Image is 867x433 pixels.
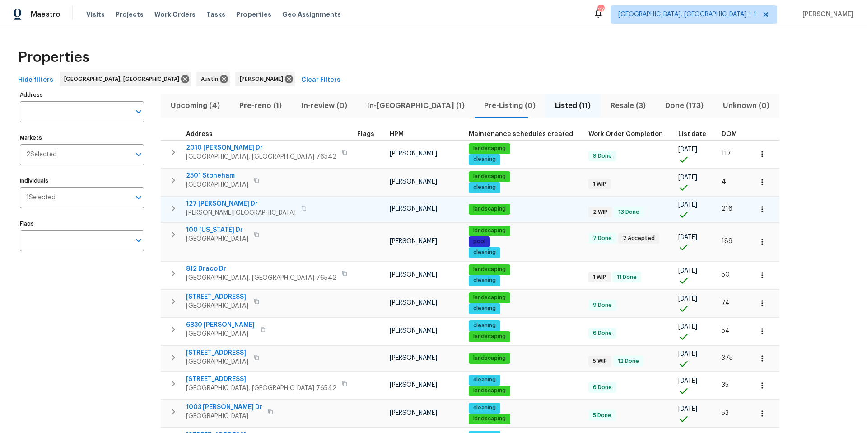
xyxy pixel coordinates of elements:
span: [STREET_ADDRESS] [186,348,248,358]
div: Austin [196,72,230,86]
span: pool [470,238,489,245]
span: [GEOGRAPHIC_DATA], [GEOGRAPHIC_DATA] 76542 [186,384,336,393]
span: 2 WIP [589,208,611,216]
span: cleaning [470,155,499,163]
span: [GEOGRAPHIC_DATA], [GEOGRAPHIC_DATA] 76542 [186,273,336,282]
span: [GEOGRAPHIC_DATA] [186,235,248,244]
span: landscaping [470,145,509,152]
button: Open [132,105,145,118]
span: Visits [86,10,105,19]
span: landscaping [470,415,509,423]
span: 9 Done [589,152,615,160]
span: 1 WIP [589,180,610,188]
div: [GEOGRAPHIC_DATA], [GEOGRAPHIC_DATA] [60,72,191,86]
span: [PERSON_NAME] [390,410,437,416]
span: [PERSON_NAME] [799,10,853,19]
span: 11 Done [613,273,640,281]
span: 4 [722,179,726,185]
span: [GEOGRAPHIC_DATA] [186,412,262,421]
span: 100 [US_STATE] Dr [186,226,248,235]
span: Upcoming (4) [166,99,224,112]
span: 74 [722,300,730,306]
span: Unknown (0) [719,99,774,112]
span: [PERSON_NAME] [390,355,437,361]
span: [GEOGRAPHIC_DATA] [186,358,248,367]
span: Done (173) [661,99,708,112]
span: [DATE] [678,202,697,208]
span: 1 WIP [589,273,610,281]
span: [STREET_ADDRESS] [186,375,336,384]
span: 53 [722,410,729,416]
span: [DATE] [678,234,697,240]
span: landscaping [470,294,509,301]
span: [DATE] [678,406,697,412]
span: cleaning [470,249,499,256]
span: Properties [18,53,89,62]
span: [DATE] [678,174,697,181]
span: Tasks [206,11,225,18]
span: 1003 [PERSON_NAME] Dr [186,403,262,412]
span: 117 [722,151,731,157]
span: landscaping [470,173,509,180]
span: [PERSON_NAME][GEOGRAPHIC_DATA] [186,208,296,217]
span: cleaning [470,322,499,329]
span: 35 [722,382,729,388]
span: 54 [722,328,730,334]
span: 1 Selected [26,194,56,202]
span: Austin [201,75,222,84]
span: Address [186,131,213,137]
span: In-review (0) [297,99,352,112]
span: landscaping [470,227,509,235]
button: Open [132,234,145,247]
span: Hide filters [18,75,53,86]
button: Clear Filters [298,72,344,89]
span: Flags [357,131,374,137]
span: [GEOGRAPHIC_DATA] [186,301,248,311]
span: [DATE] [678,351,697,357]
span: [GEOGRAPHIC_DATA] [186,180,248,189]
span: [DATE] [678,268,697,274]
span: 13 Done [615,208,643,216]
span: 812 Draco Dr [186,264,336,273]
span: Work Orders [154,10,196,19]
span: 189 [722,238,732,245]
span: cleaning [470,305,499,312]
span: [PERSON_NAME] [390,151,437,157]
span: [PERSON_NAME] [390,206,437,212]
span: List date [678,131,706,137]
span: [PERSON_NAME] [390,300,437,306]
span: [PERSON_NAME] [390,328,437,334]
span: 12 Done [614,358,643,365]
span: 7 Done [589,235,615,242]
span: Clear Filters [301,75,340,86]
span: 50 [722,272,730,278]
span: Properties [236,10,271,19]
span: cleaning [470,184,499,191]
span: cleaning [470,277,499,284]
span: [STREET_ADDRESS] [186,292,248,301]
button: Open [132,148,145,161]
span: [DATE] [678,146,697,153]
span: landscaping [470,387,509,395]
span: 5 WIP [589,358,611,365]
span: [GEOGRAPHIC_DATA], [GEOGRAPHIC_DATA] + 1 [618,10,756,19]
span: 2010 [PERSON_NAME] Dr [186,143,336,152]
span: 375 [722,355,733,361]
span: 6 Done [589,384,615,391]
span: [GEOGRAPHIC_DATA], [GEOGRAPHIC_DATA] 76542 [186,152,336,161]
label: Markets [20,135,144,141]
span: [GEOGRAPHIC_DATA], [GEOGRAPHIC_DATA] [64,75,183,84]
button: Open [132,191,145,204]
button: Hide filters [14,72,57,89]
span: [PERSON_NAME] [390,272,437,278]
span: In-[GEOGRAPHIC_DATA] (1) [363,99,469,112]
span: [DATE] [678,296,697,302]
span: [PERSON_NAME] [390,238,437,245]
span: Resale (3) [606,99,650,112]
span: cleaning [470,404,499,412]
label: Flags [20,221,144,226]
span: landscaping [470,205,509,213]
span: 2 Selected [26,151,57,159]
span: 6 Done [589,329,615,337]
span: [DATE] [678,324,697,330]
